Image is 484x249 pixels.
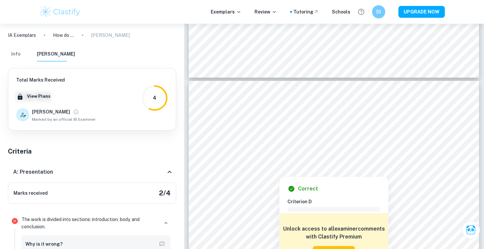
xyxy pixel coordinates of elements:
[159,188,171,198] h5: 2 / 4
[37,47,75,62] button: [PERSON_NAME]
[8,32,36,39] a: IA Exemplars
[91,32,130,39] p: [PERSON_NAME]
[375,8,383,15] h6: DI
[283,225,385,241] h6: Unlock access to all examiner comments with Clastify Premium
[356,6,367,17] button: Help and Feedback
[25,91,52,101] button: View Plans
[8,47,24,62] button: Info
[298,185,318,193] h6: Correct
[287,198,386,205] h6: Criterion D
[462,221,480,239] button: Ask Clai
[13,168,53,176] h6: A: Presentation
[398,6,445,18] button: UPGRADE NOW
[11,217,19,225] svg: Incorrect
[332,8,350,15] a: Schools
[372,5,385,18] button: DI
[32,116,96,122] span: Marked by an official IB Examiner
[39,5,81,18] img: Clastify logo
[21,216,159,230] p: The work is divided into sections: introduction, body, and conclusion.
[25,240,63,248] h6: Why is it wrong?
[211,8,241,15] p: Exemplars
[157,239,167,249] button: Report mistake/confusion
[32,108,70,115] h6: [PERSON_NAME]
[153,94,156,102] div: 4
[293,8,319,15] a: Tutoring
[53,32,74,39] p: How do entertainment platforms like Netflix recommend their content to [GEOGRAPHIC_DATA]?
[16,76,96,84] h6: Total Marks Received
[8,162,176,183] div: A: Presentation
[71,107,81,116] button: View full profile
[255,8,277,15] p: Review
[8,146,176,156] h5: Criteria
[13,189,48,197] h6: Marks received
